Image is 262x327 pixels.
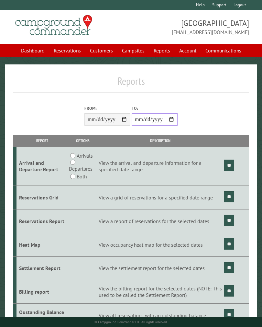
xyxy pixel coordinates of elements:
label: From: [84,105,130,111]
td: Reservations Grid [16,186,68,209]
td: View occupancy heat map for the selected dates [98,233,223,256]
td: View the billing report for the selected dates (NOTE: This used to be called the Settlement Report) [98,280,223,304]
a: Customers [86,44,117,57]
small: © Campground Commander LLC. All rights reserved. [94,320,168,324]
img: Campground Commander [13,13,94,38]
td: View a report of reservations for the selected dates [98,209,223,233]
label: Arrivals [77,152,93,160]
span: [GEOGRAPHIC_DATA] [EMAIL_ADDRESS][DOMAIN_NAME] [131,18,249,36]
a: Reports [150,44,174,57]
td: View the arrival and departure information for a specified date range [98,147,223,186]
td: Arrival and Departure Report [16,147,68,186]
td: Heat Map [16,233,68,256]
label: Both [77,173,87,180]
td: View the settlement report for the selected dates [98,256,223,280]
td: Settlement Report [16,256,68,280]
td: Reservations Report [16,209,68,233]
label: Departures [69,165,93,173]
a: Reservations [50,44,85,57]
a: Communications [202,44,245,57]
h1: Reports [13,75,249,93]
td: Billing report [16,280,68,304]
a: Dashboard [17,44,49,57]
a: Campsites [118,44,148,57]
td: View a grid of reservations for a specified date range [98,186,223,209]
label: To: [132,105,178,111]
th: Description [98,135,223,146]
th: Options [68,135,98,146]
th: Report [16,135,68,146]
a: Account [175,44,200,57]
